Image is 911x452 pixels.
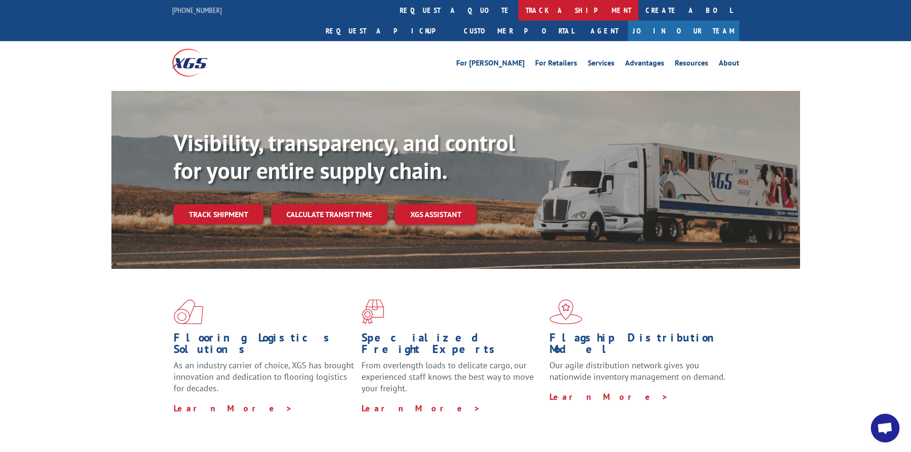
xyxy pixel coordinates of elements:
[871,414,900,442] div: Open chat
[362,360,542,402] p: From overlength loads to delicate cargo, our experienced staff knows the best way to move your fr...
[362,299,384,324] img: xgs-icon-focused-on-flooring-red
[174,360,354,394] span: As an industry carrier of choice, XGS has brought innovation and dedication to flooring logistics...
[625,59,664,70] a: Advantages
[535,59,577,70] a: For Retailers
[174,204,263,224] a: Track shipment
[174,299,203,324] img: xgs-icon-total-supply-chain-intelligence-red
[549,360,725,382] span: Our agile distribution network gives you nationwide inventory management on demand.
[549,299,582,324] img: xgs-icon-flagship-distribution-model-red
[719,59,739,70] a: About
[362,403,481,414] a: Learn More >
[457,21,581,41] a: Customer Portal
[318,21,457,41] a: Request a pickup
[588,59,615,70] a: Services
[362,332,542,360] h1: Specialized Freight Experts
[174,403,293,414] a: Learn More >
[549,332,730,360] h1: Flagship Distribution Model
[675,59,708,70] a: Resources
[174,128,515,185] b: Visibility, transparency, and control for your entire supply chain.
[172,5,222,15] a: [PHONE_NUMBER]
[581,21,628,41] a: Agent
[456,59,525,70] a: For [PERSON_NAME]
[549,391,669,402] a: Learn More >
[271,204,387,225] a: Calculate transit time
[395,204,477,225] a: XGS ASSISTANT
[628,21,739,41] a: Join Our Team
[174,332,354,360] h1: Flooring Logistics Solutions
